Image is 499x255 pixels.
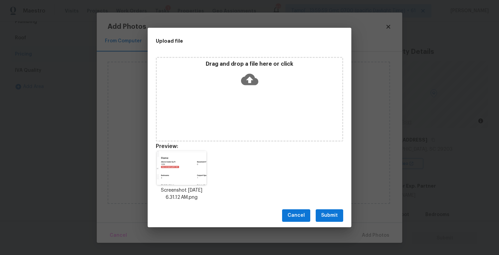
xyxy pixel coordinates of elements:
[156,37,313,45] h2: Upload file
[288,211,305,220] span: Cancel
[157,151,206,185] img: QAAAABJRU5ErkJggg==
[157,61,342,68] p: Drag and drop a file here or click
[156,187,207,201] p: Screenshot [DATE] 6.31.12 AM.png
[282,209,310,222] button: Cancel
[321,211,338,220] span: Submit
[316,209,343,222] button: Submit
